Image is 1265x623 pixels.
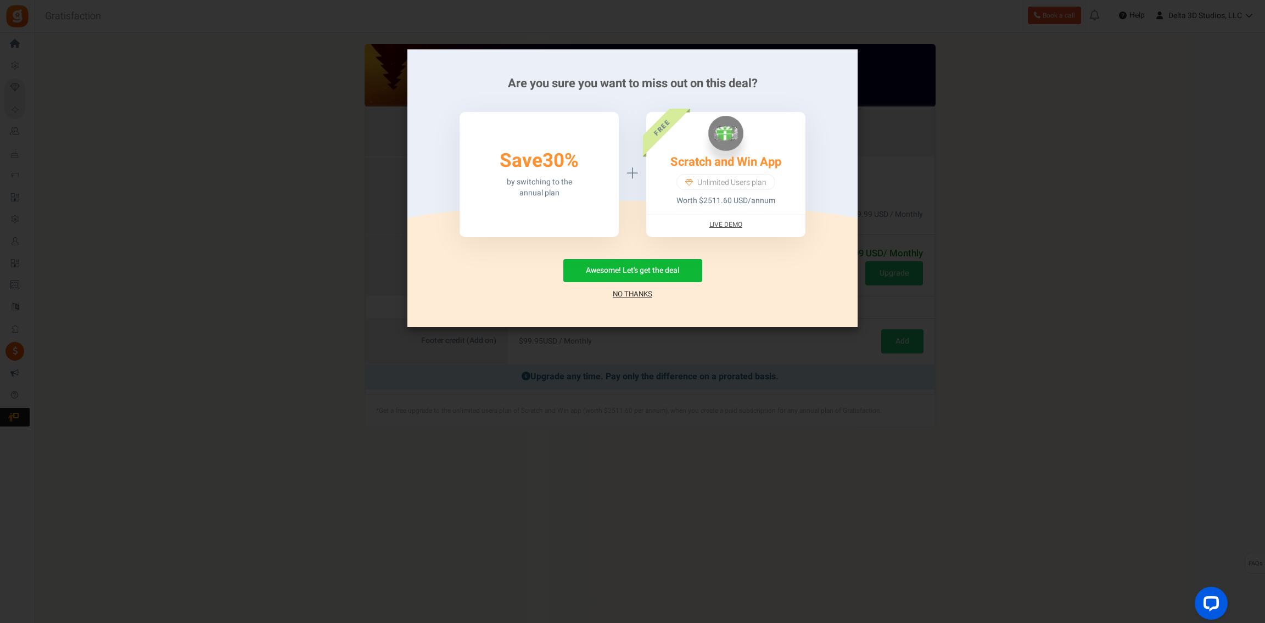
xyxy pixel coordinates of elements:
[563,259,702,282] button: Awesome! Let's get the deal
[613,289,652,300] a: No Thanks
[500,150,579,172] h3: Save
[542,147,579,175] span: 30%
[676,195,775,206] p: Worth $2511.60 USD/annum
[697,177,766,188] span: Unlimited Users plan
[507,177,572,199] p: by switching to the annual plan
[708,116,743,151] img: Scratch and Win
[627,92,696,161] div: FREE
[424,77,841,90] h2: Are you sure you want to miss out on this deal?
[709,220,742,229] a: Live Demo
[670,153,781,171] a: Scratch and Win App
